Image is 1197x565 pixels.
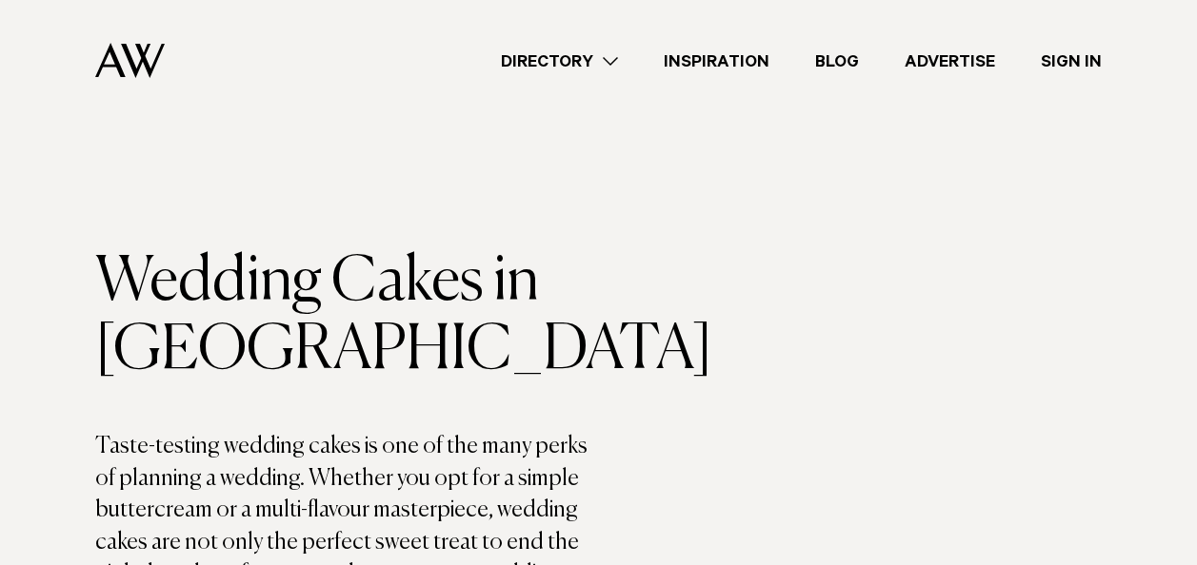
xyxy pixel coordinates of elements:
a: Directory [478,49,641,74]
a: Sign In [1018,49,1125,74]
a: Advertise [882,49,1018,74]
img: Auckland Weddings Logo [95,43,165,78]
h1: Wedding Cakes in [GEOGRAPHIC_DATA] [95,248,599,385]
a: Blog [792,49,882,74]
a: Inspiration [641,49,792,74]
